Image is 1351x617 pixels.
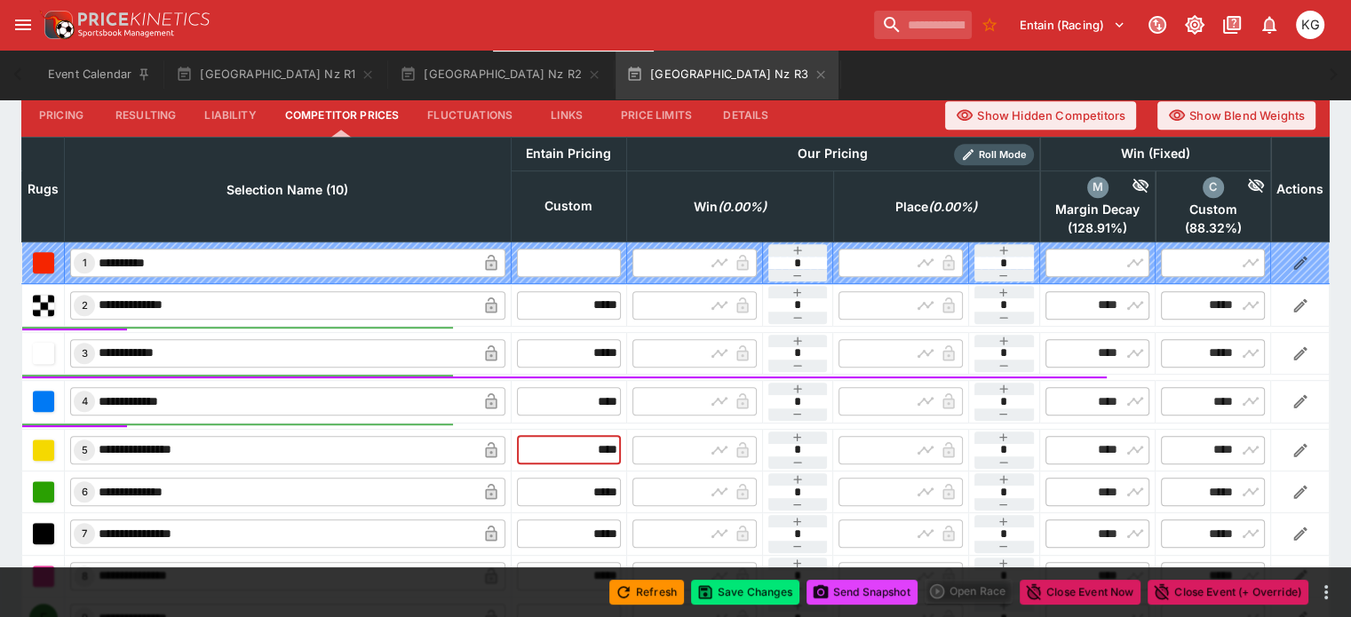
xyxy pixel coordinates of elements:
div: Show/hide Price Roll mode configuration. [954,144,1034,165]
button: Liability [190,94,270,137]
button: Event Calendar [37,50,162,99]
span: 6 [78,486,91,498]
button: Competitor Prices [271,94,414,137]
button: Toggle light/dark mode [1179,9,1211,41]
button: Price Limits [607,94,706,137]
button: Select Tenant [1009,11,1136,39]
th: Entain Pricing [511,137,626,170]
span: 3 [78,347,91,360]
span: ( 128.91 %) [1045,220,1149,236]
div: margin_decay [1087,177,1109,198]
button: Close Event (+ Override) [1148,580,1308,605]
button: open drawer [7,9,39,41]
button: Pricing [21,94,101,137]
span: ( 88.32 %) [1161,220,1265,236]
div: excl. Emergencies (128.91%) [1045,177,1149,236]
button: Connected to PK [1141,9,1173,41]
button: Links [527,94,607,137]
button: [GEOGRAPHIC_DATA] Nz R1 [165,50,385,99]
img: PriceKinetics [78,12,210,26]
th: Win (Fixed) [1040,137,1271,170]
button: Save Changes [691,580,799,605]
em: ( 0.00 %) [718,196,767,218]
span: Roll Mode [972,147,1034,162]
span: excl. Emergencies (0.00%) [876,196,997,218]
button: Documentation [1216,9,1248,41]
img: Sportsbook Management [78,29,174,37]
div: Our Pricing [791,143,875,165]
span: 1 [79,257,91,269]
div: Kevin Gutschlag [1296,11,1324,39]
em: ( 0.00 %) [928,196,977,218]
button: Show Blend Weights [1157,101,1315,130]
span: 5 [78,444,91,456]
th: Custom [511,170,626,241]
span: 4 [78,395,91,407]
button: [GEOGRAPHIC_DATA] Nz R2 [389,50,612,99]
span: Custom [1161,202,1265,218]
button: Show Hidden Competitors [945,101,1136,130]
span: excl. Emergencies (0.00%) [674,196,786,218]
div: Hide Competitor [1109,177,1150,198]
img: PriceKinetics Logo [39,7,75,43]
button: [GEOGRAPHIC_DATA] Nz R3 [616,50,838,99]
button: No Bookmarks [975,11,1004,39]
span: 2 [78,299,91,312]
div: excl. Emergencies (88.32%) [1161,177,1265,236]
th: Actions [1271,137,1330,241]
button: Details [706,94,786,137]
div: split button [925,579,1013,604]
button: Kevin Gutschlag [1291,5,1330,44]
button: Notifications [1253,9,1285,41]
button: Refresh [609,580,684,605]
th: Rugs [22,137,65,241]
button: Close Event Now [1020,580,1140,605]
input: search [874,11,972,39]
button: more [1315,581,1337,603]
span: Selection Name (10) [207,179,368,201]
div: Hide Competitor [1224,177,1266,198]
button: Send Snapshot [807,580,918,605]
button: Fluctuations [413,94,527,137]
span: Margin Decay [1045,202,1149,218]
div: custom [1203,177,1224,198]
button: Resulting [101,94,190,137]
span: 7 [78,527,91,540]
